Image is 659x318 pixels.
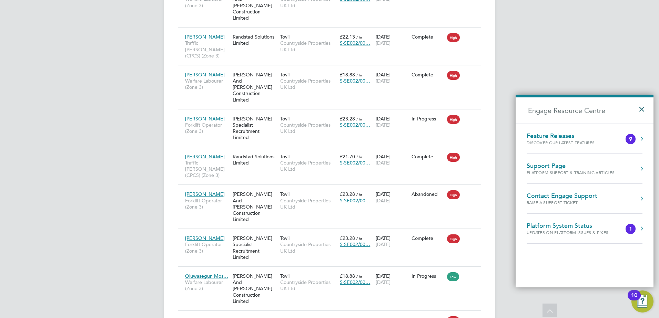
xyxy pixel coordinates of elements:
span: [DATE] [376,198,391,204]
div: [DATE] [374,232,410,251]
span: S-SE002/00… [340,40,370,46]
span: [DATE] [376,279,391,285]
span: Tovil [280,116,290,122]
div: [DATE] [374,30,410,50]
span: High [447,115,460,124]
span: £22.13 [340,34,355,40]
div: [DATE] [374,188,410,207]
a: [PERSON_NAME]Forklift Operator (Zone 3)[PERSON_NAME] Specialist Recruitment LimitedTovilCountrysi... [183,112,481,118]
span: Countryside Properties UK Ltd [280,122,336,134]
div: In Progress [412,116,444,122]
div: [DATE] [374,269,410,289]
div: Randstad Solutions Limited [231,150,278,169]
span: Welfare Labourer (Zone 3) [185,279,229,291]
div: Complete [412,153,444,160]
div: [PERSON_NAME] Specialist Recruitment Limited [231,112,278,144]
span: Tovil [280,34,290,40]
span: [DATE] [376,160,391,166]
span: £23.28 [340,116,355,122]
span: [PERSON_NAME] [185,34,225,40]
div: Platform System Status [527,222,622,230]
div: Randstad Solutions Limited [231,30,278,50]
span: Welfare Labourer (Zone 3) [185,78,229,90]
span: S-SE002/00… [340,122,370,128]
span: Forklift Operator (Zone 3) [185,122,229,134]
a: [PERSON_NAME]Forklift Operator (Zone 3)[PERSON_NAME] And [PERSON_NAME] Construction LimitedTovilC... [183,187,481,193]
span: Countryside Properties UK Ltd [280,198,336,210]
span: [PERSON_NAME] [185,72,225,78]
div: Engage Resource Centre [516,95,653,287]
div: Discover our latest features [527,140,608,146]
div: 10 [631,295,637,304]
span: / hr [356,72,362,77]
span: Tovil [280,72,290,78]
span: Countryside Properties UK Ltd [280,241,336,254]
span: / hr [356,116,362,121]
span: Traffic [PERSON_NAME] (CPCS) (Zone 3) [185,40,229,59]
span: S-SE002/00… [340,160,370,166]
div: [PERSON_NAME] Specialist Recruitment Limited [231,232,278,264]
span: Low [447,272,459,281]
a: [PERSON_NAME]Welfare Labourer (Zone 3)[PERSON_NAME] And [PERSON_NAME] Construction LimitedTovilCo... [183,68,481,74]
span: £21.70 [340,153,355,160]
div: Updates on Platform Issues & Fixes [527,230,622,235]
div: Raise a Support Ticket [527,200,597,205]
span: £18.88 [340,273,355,279]
div: In Progress [412,273,444,279]
span: / hr [356,192,362,197]
span: Countryside Properties UK Ltd [280,160,336,172]
span: Forklift Operator (Zone 3) [185,241,229,254]
span: S-SE002/00… [340,279,370,285]
div: [PERSON_NAME] And [PERSON_NAME] Construction Limited [231,188,278,226]
div: [PERSON_NAME] And [PERSON_NAME] Construction Limited [231,68,278,106]
span: £23.28 [340,235,355,241]
div: Feature Releases [527,132,608,140]
span: Countryside Properties UK Ltd [280,279,336,291]
span: / hr [356,154,362,159]
span: [DATE] [376,122,391,128]
div: Platform Support & Training Articles [527,170,615,176]
a: Oluwasegun Mos…Welfare Labourer (Zone 3)[PERSON_NAME] And [PERSON_NAME] Construction LimitedTovil... [183,269,481,275]
span: S-SE002/00… [340,198,370,204]
div: Abandoned [412,191,444,197]
div: Support Page [527,162,615,170]
div: [DATE] [374,112,410,131]
span: £23.28 [340,191,355,197]
a: [PERSON_NAME]Forklift Operator (Zone 3)[PERSON_NAME] Specialist Recruitment LimitedTovilCountrysi... [183,231,481,237]
span: [PERSON_NAME] [185,191,225,197]
div: Contact Engage Support [527,192,597,200]
span: [DATE] [376,40,391,46]
a: [PERSON_NAME]Traffic [PERSON_NAME] (CPCS) (Zone 3)Randstad Solutions LimitedTovilCountryside Prop... [183,150,481,156]
span: £18.88 [340,72,355,78]
span: Forklift Operator (Zone 3) [185,198,229,210]
span: S-SE002/00… [340,78,370,84]
span: [DATE] [376,78,391,84]
span: Tovil [280,191,290,197]
button: Close [638,99,648,115]
span: S-SE002/00… [340,241,370,247]
span: Tovil [280,273,290,279]
span: Countryside Properties UK Ltd [280,78,336,90]
span: [PERSON_NAME] [185,235,225,241]
span: High [447,33,460,42]
div: Complete [412,72,444,78]
div: Complete [412,235,444,241]
span: Countryside Properties UK Ltd [280,40,336,52]
span: Tovil [280,153,290,160]
a: [PERSON_NAME]Traffic [PERSON_NAME] (CPCS) (Zone 3)Randstad Solutions LimitedTovilCountryside Prop... [183,30,481,36]
span: [PERSON_NAME] [185,153,225,160]
div: [DATE] [374,68,410,87]
span: Tovil [280,235,290,241]
button: Open Resource Center, 10 new notifications [631,290,653,312]
span: [PERSON_NAME] [185,116,225,122]
div: [DATE] [374,150,410,169]
span: Traffic [PERSON_NAME] (CPCS) (Zone 3) [185,160,229,179]
span: / hr [356,274,362,279]
h2: Engage Resource Centre [516,97,653,124]
div: [PERSON_NAME] And [PERSON_NAME] Construction Limited [231,269,278,308]
span: High [447,71,460,80]
span: Oluwasegun Mos… [185,273,228,279]
span: / hr [356,236,362,241]
span: High [447,190,460,199]
span: High [447,234,460,243]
